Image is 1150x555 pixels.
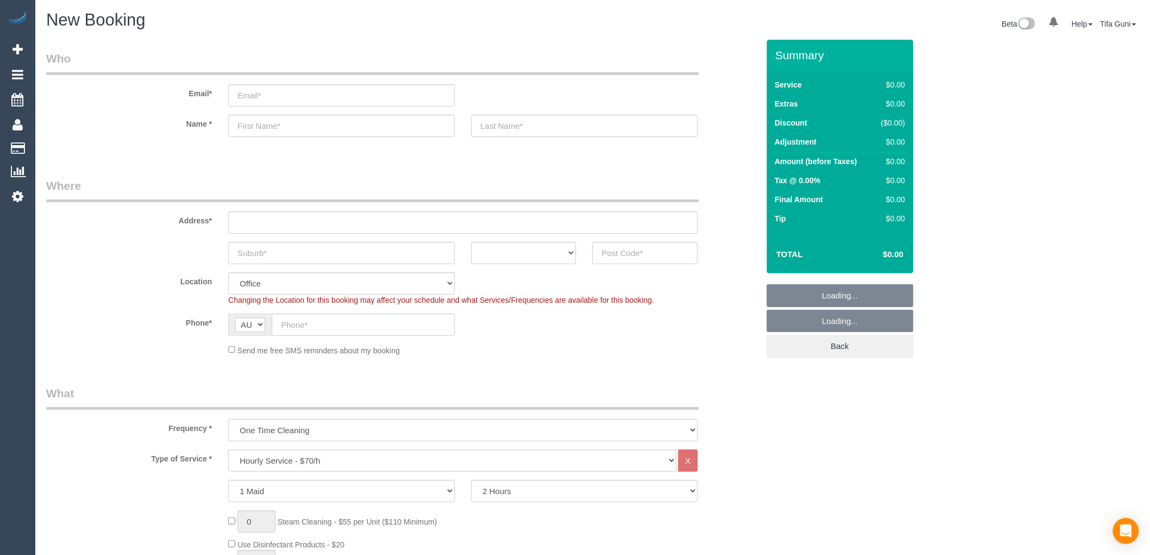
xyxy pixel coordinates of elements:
[46,51,699,75] legend: Who
[272,314,455,336] input: Phone*
[777,250,803,259] strong: Total
[775,194,823,205] label: Final Amount
[775,117,808,128] label: Discount
[278,517,437,526] span: Steam Cleaning - $55 per Unit ($110 Minimum)
[877,213,905,224] div: $0.00
[237,540,345,549] span: Use Disinfectant Products - $20
[775,79,802,90] label: Service
[38,115,220,129] label: Name *
[46,10,146,29] span: New Booking
[237,346,400,354] span: Send me free SMS reminders about my booking
[775,213,786,224] label: Tip
[877,117,905,128] div: ($0.00)
[877,175,905,186] div: $0.00
[38,211,220,226] label: Address*
[851,250,903,259] h4: $0.00
[38,84,220,99] label: Email*
[7,11,28,26] img: Automaid Logo
[46,178,699,202] legend: Where
[877,98,905,109] div: $0.00
[38,419,220,434] label: Frequency *
[228,296,654,304] span: Changing the Location for this booking may affect your schedule and what Services/Frequencies are...
[767,335,914,358] a: Back
[1113,518,1139,544] div: Open Intercom Messenger
[38,314,220,328] label: Phone*
[776,49,908,61] h3: Summary
[775,98,798,109] label: Extras
[228,84,455,107] input: Email*
[877,156,905,167] div: $0.00
[46,385,699,410] legend: What
[775,156,857,167] label: Amount (before Taxes)
[228,115,455,137] input: First Name*
[38,272,220,287] label: Location
[38,450,220,464] label: Type of Service *
[877,136,905,147] div: $0.00
[592,242,697,264] input: Post Code*
[775,136,817,147] label: Adjustment
[877,79,905,90] div: $0.00
[471,115,698,137] input: Last Name*
[775,175,821,186] label: Tax @ 0.00%
[1072,20,1093,28] a: Help
[1017,17,1035,32] img: New interface
[1101,20,1136,28] a: Tifa Guni
[877,194,905,205] div: $0.00
[228,242,455,264] input: Suburb*
[1002,20,1035,28] a: Beta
